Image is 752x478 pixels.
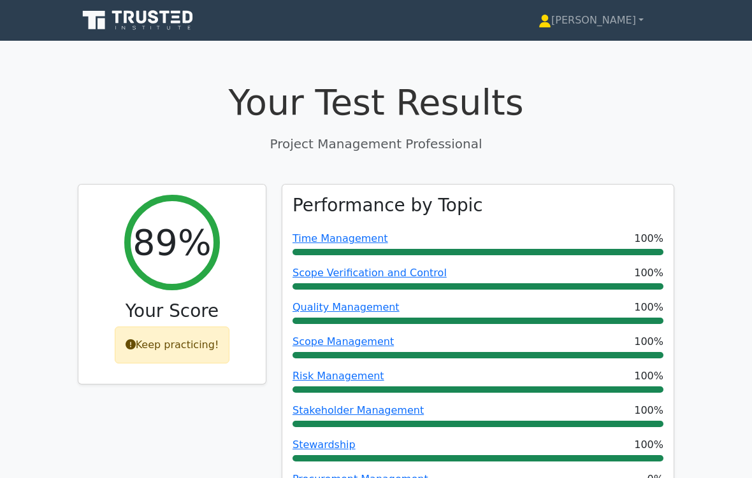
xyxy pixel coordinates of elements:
span: 100% [634,369,663,384]
a: Stewardship [293,439,356,451]
h3: Your Score [89,300,256,321]
span: 100% [634,265,663,281]
span: 100% [634,231,663,246]
a: Scope Management [293,335,394,348]
a: Scope Verification and Control [293,267,447,279]
a: Stakeholder Management [293,404,424,416]
font: Keep practicing! [136,339,219,351]
span: 100% [634,300,663,315]
a: Risk Management [293,370,384,382]
h1: Your Test Results [78,81,674,124]
span: 100% [634,403,663,418]
a: Quality Management [293,301,400,313]
font: [PERSON_NAME] [551,14,636,26]
span: 100% [634,334,663,349]
a: Time Management [293,232,388,244]
h3: Performance by Topic [293,195,483,216]
h2: 89% [133,221,211,264]
span: 100% [634,437,663,453]
a: [PERSON_NAME] [508,8,674,33]
p: Project Management Professional [78,134,674,153]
